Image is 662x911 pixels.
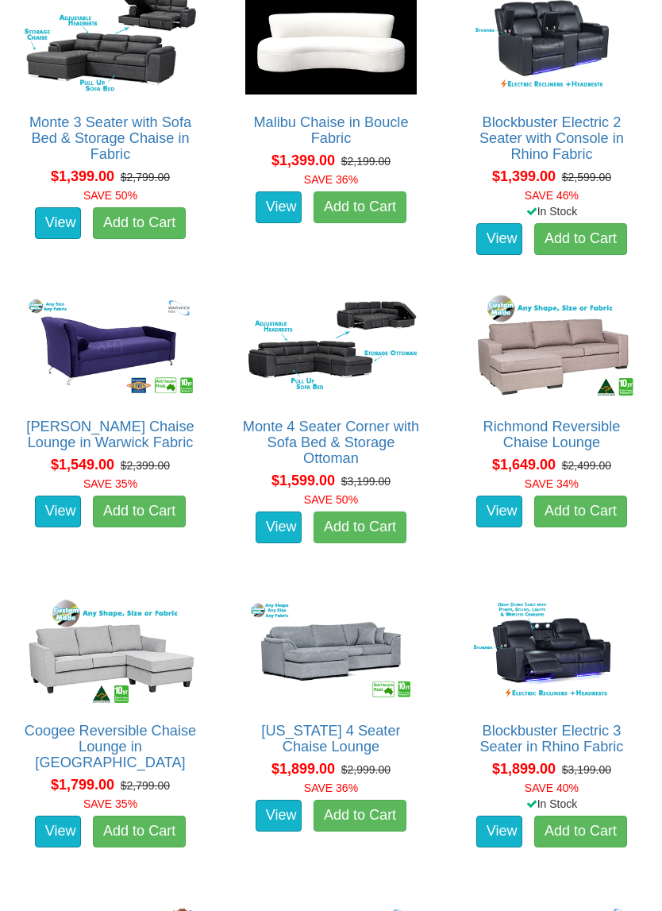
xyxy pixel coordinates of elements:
[534,223,627,255] a: Add to Cart
[256,191,302,223] a: View
[525,477,579,490] font: SAVE 34%
[492,761,556,777] span: $1,899.00
[525,782,579,794] font: SAVE 40%
[93,496,186,527] a: Add to Cart
[304,493,358,506] font: SAVE 50%
[241,596,421,707] img: Texas 4 Seater Chaise Lounge
[562,459,611,472] del: $2,499.00
[256,800,302,832] a: View
[479,114,624,162] a: Blockbuster Electric 2 Seater with Console in Rhino Fabric
[25,723,196,770] a: Coogee Reversible Chaise Lounge in [GEOGRAPHIC_DATA]
[241,291,421,403] img: Monte 4 Seater Corner with Sofa Bed & Storage Ottoman
[271,761,335,777] span: $1,899.00
[256,511,302,543] a: View
[341,475,391,488] del: $3,199.00
[341,763,391,776] del: $2,999.00
[51,777,114,793] span: $1,799.00
[93,816,186,847] a: Add to Cart
[35,816,81,847] a: View
[492,168,556,184] span: $1,399.00
[121,459,170,472] del: $2,399.00
[51,457,114,473] span: $1,549.00
[51,168,114,184] span: $1,399.00
[93,207,186,239] a: Add to Cart
[314,191,406,223] a: Add to Cart
[534,496,627,527] a: Add to Cart
[450,203,653,219] div: In Stock
[253,114,408,146] a: Malibu Chaise in Boucle Fabric
[304,173,358,186] font: SAVE 36%
[121,779,170,792] del: $2,799.00
[483,419,621,450] a: Richmond Reversible Chaise Lounge
[35,207,81,239] a: View
[492,457,556,473] span: $1,649.00
[479,723,623,755] a: Blockbuster Electric 3 Seater in Rhino Fabric
[29,114,191,162] a: Monte 3 Seater with Sofa Bed & Storage Chaise in Fabric
[261,723,400,755] a: [US_STATE] 4 Seater Chaise Lounge
[83,477,137,490] font: SAVE 35%
[271,473,335,488] span: $1,599.00
[534,816,627,847] a: Add to Cart
[83,189,137,202] font: SAVE 50%
[26,419,194,450] a: [PERSON_NAME] Chaise Lounge in Warwick Fabric
[121,171,170,183] del: $2,799.00
[35,496,81,527] a: View
[314,800,406,832] a: Add to Cart
[562,171,611,183] del: $2,599.00
[341,155,391,168] del: $2,199.00
[476,223,522,255] a: View
[462,291,641,403] img: Richmond Reversible Chaise Lounge
[304,782,358,794] font: SAVE 36%
[476,496,522,527] a: View
[450,796,653,812] div: In Stock
[243,419,419,466] a: Monte 4 Seater Corner with Sofa Bed & Storage Ottoman
[271,152,335,168] span: $1,399.00
[525,189,579,202] font: SAVE 46%
[314,511,406,543] a: Add to Cart
[462,596,641,707] img: Blockbuster Electric 3 Seater in Rhino Fabric
[21,596,200,707] img: Coogee Reversible Chaise Lounge in Fabric
[83,797,137,810] font: SAVE 35%
[562,763,611,776] del: $3,199.00
[476,816,522,847] a: View
[21,291,200,403] img: Romeo Chaise Lounge in Warwick Fabric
